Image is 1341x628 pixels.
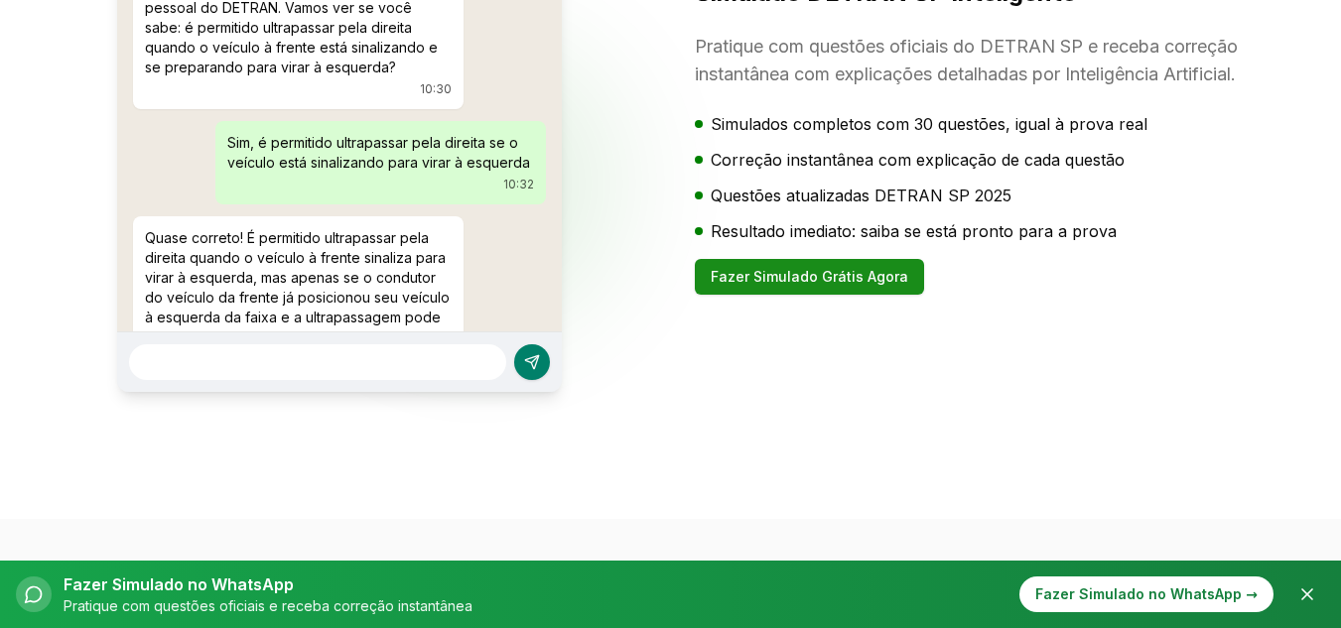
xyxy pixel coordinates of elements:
[711,148,1125,172] span: Correção instantânea com explicação de cada questão
[227,133,534,173] p: Sim, é permitido ultrapassar pela direita se o veículo está sinalizando para virar à esquerda
[1019,576,1274,612] div: Fazer Simulado no WhatsApp →
[711,112,1147,136] span: Simulados completos com 30 questões, igual à prova real
[1289,576,1325,612] button: Fechar
[16,572,1274,616] button: Fazer Simulado no WhatsAppPratique com questões oficiais e receba correção instantâneaFazer Simul...
[145,81,452,97] p: 10:30
[145,228,452,407] p: Quase correto! É permitido ultrapassar pela direita quando o veículo à frente sinaliza para virar...
[64,572,472,596] p: Fazer Simulado no WhatsApp
[695,266,924,286] a: Fazer Simulado Grátis Agora
[227,177,534,192] p: 10:32
[711,184,1011,207] span: Questões atualizadas DETRAN SP 2025
[711,219,1117,243] span: Resultado imediato: saiba se está pronto para a prova
[695,259,924,295] button: Fazer Simulado Grátis Agora
[695,33,1310,88] p: Pratique com questões oficiais do DETRAN SP e receba correção instantânea com explicações detalha...
[64,596,472,616] p: Pratique com questões oficiais e receba correção instantânea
